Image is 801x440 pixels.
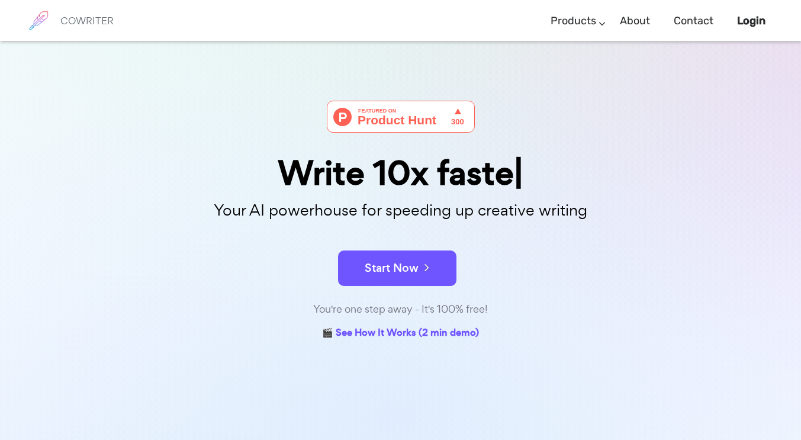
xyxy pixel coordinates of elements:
b: Login [737,14,765,27]
div: Write 10x faste [105,156,697,190]
p: Your AI powerhouse for speeding up creative writing [105,198,697,223]
a: 🎬 See How It Works (2 min demo) [322,325,479,343]
h6: COWRITER [60,15,114,26]
div: You're one step away - It's 100% free! [105,301,697,318]
button: Start Now [338,250,456,286]
a: Contact [674,4,713,38]
a: Login [737,4,765,38]
img: brand logo [24,6,53,36]
a: About [620,4,650,38]
a: Products [551,4,596,38]
img: Cowriter - Your AI buddy for speeding up creative writing | Product Hunt [327,101,475,133]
